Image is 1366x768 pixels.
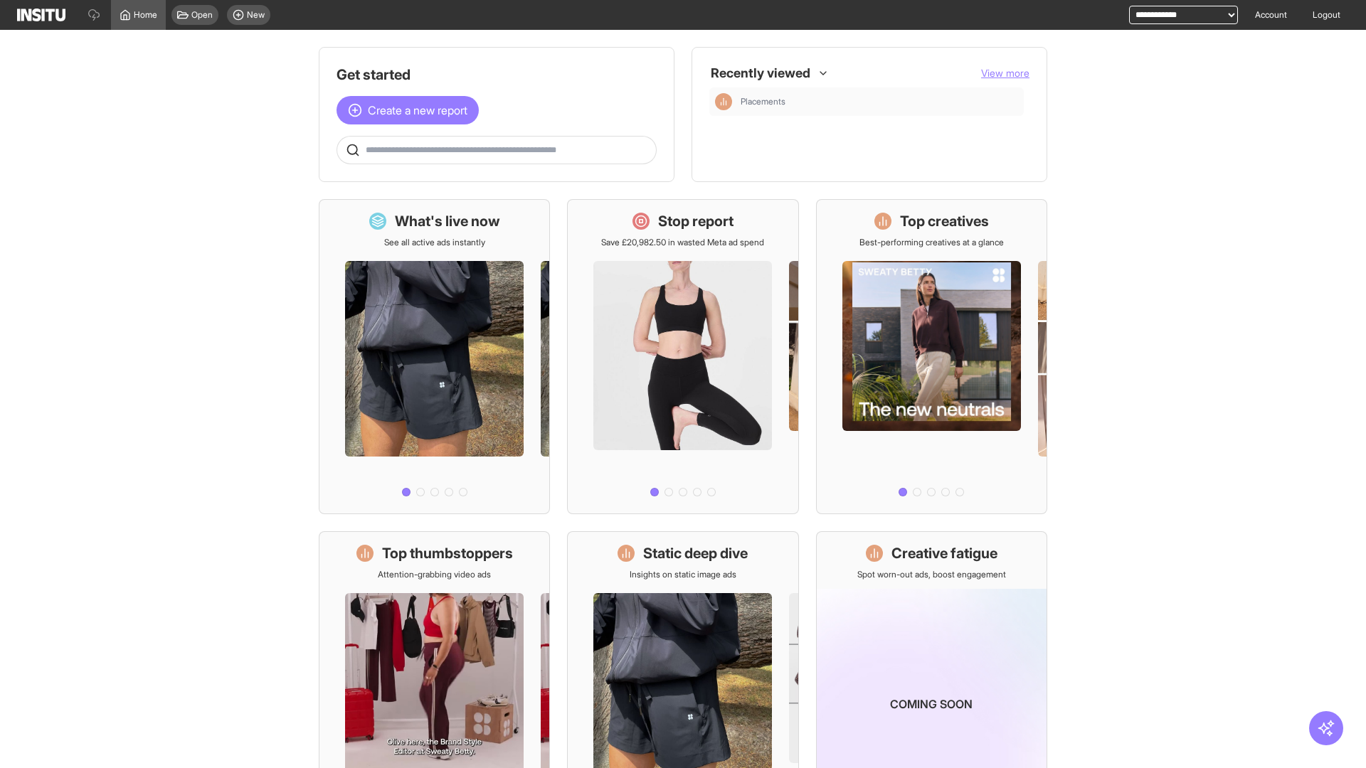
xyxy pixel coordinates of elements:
p: Save £20,982.50 in wasted Meta ad spend [601,237,764,248]
h1: What's live now [395,211,500,231]
span: Home [134,9,157,21]
button: View more [981,66,1029,80]
div: Insights [715,93,732,110]
p: See all active ads instantly [384,237,485,248]
h1: Top creatives [900,211,989,231]
span: Placements [741,96,785,107]
span: Open [191,9,213,21]
span: Create a new report [368,102,467,119]
p: Insights on static image ads [630,569,736,580]
img: Logo [17,9,65,21]
a: Stop reportSave £20,982.50 in wasted Meta ad spend [567,199,798,514]
h1: Stop report [658,211,734,231]
p: Best-performing creatives at a glance [859,237,1004,248]
button: Create a new report [337,96,479,124]
span: Placements [741,96,1018,107]
h1: Get started [337,65,657,85]
span: View more [981,67,1029,79]
h1: Static deep dive [643,543,748,563]
a: Top creativesBest-performing creatives at a glance [816,199,1047,514]
p: Attention-grabbing video ads [378,569,491,580]
span: New [247,9,265,21]
a: What's live nowSee all active ads instantly [319,199,550,514]
h1: Top thumbstoppers [382,543,513,563]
